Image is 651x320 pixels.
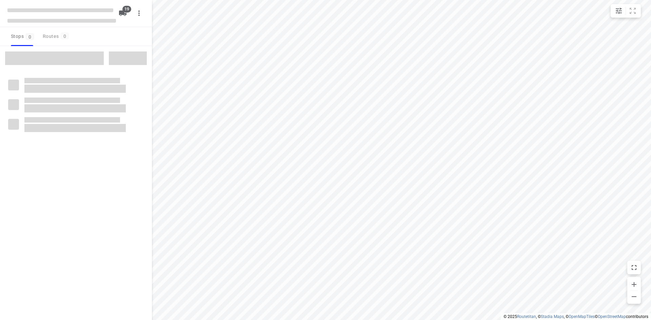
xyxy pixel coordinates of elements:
button: Map settings [612,4,626,18]
a: Stadia Maps [541,314,564,319]
li: © 2025 , © , © © contributors [504,314,648,319]
a: OpenStreetMap [598,314,626,319]
div: small contained button group [611,4,641,18]
a: OpenMapTiles [569,314,595,319]
a: Routetitan [517,314,536,319]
